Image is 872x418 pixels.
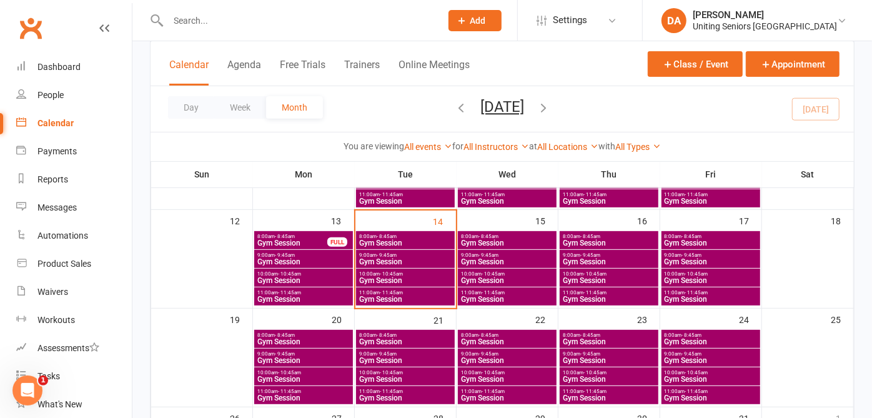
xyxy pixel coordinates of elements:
[434,211,456,231] div: 14
[257,296,350,303] span: Gym Session
[257,376,350,383] span: Gym Session
[257,271,350,277] span: 10:00am
[460,197,554,205] span: Gym Session
[257,389,350,394] span: 11:00am
[164,12,432,29] input: Search...
[664,370,758,376] span: 10:00am
[38,376,48,386] span: 1
[452,141,463,151] strong: for
[562,258,656,266] span: Gym Session
[278,389,301,394] span: - 11:45am
[637,309,660,329] div: 23
[562,338,656,346] span: Gym Session
[332,210,354,231] div: 13
[266,96,323,119] button: Month
[278,271,301,277] span: - 10:45am
[460,239,554,247] span: Gym Session
[762,161,854,187] th: Sat
[460,271,554,277] span: 10:00am
[37,371,60,381] div: Tasks
[377,252,397,258] span: - 9:45am
[682,234,702,239] span: - 8:45am
[637,210,660,231] div: 16
[460,351,554,357] span: 9:00am
[664,290,758,296] span: 11:00am
[359,239,452,247] span: Gym Session
[253,161,355,187] th: Mon
[664,351,758,357] span: 9:00am
[562,234,656,239] span: 8:00am
[664,296,758,303] span: Gym Session
[257,258,350,266] span: Gym Session
[562,271,656,277] span: 10:00am
[562,277,656,284] span: Gym Session
[562,197,656,205] span: Gym Session
[37,315,75,325] div: Workouts
[685,389,708,394] span: - 11:45am
[359,351,452,357] span: 9:00am
[16,109,132,137] a: Calendar
[693,9,837,21] div: [PERSON_NAME]
[482,370,505,376] span: - 10:45am
[257,338,350,346] span: Gym Session
[275,332,295,338] span: - 8:45am
[739,309,761,329] div: 24
[257,332,350,338] span: 8:00am
[664,258,758,266] span: Gym Session
[332,309,354,329] div: 20
[15,12,46,44] a: Clubworx
[257,370,350,376] span: 10:00am
[562,192,656,197] span: 11:00am
[377,332,397,338] span: - 8:45am
[664,332,758,338] span: 8:00am
[257,357,350,364] span: Gym Session
[230,210,252,231] div: 12
[16,362,132,391] a: Tasks
[460,277,554,284] span: Gym Session
[661,8,686,33] div: DA
[377,234,397,239] span: - 8:45am
[460,296,554,303] span: Gym Session
[359,192,452,197] span: 11:00am
[460,234,554,239] span: 8:00am
[16,278,132,306] a: Waivers
[257,277,350,284] span: Gym Session
[562,239,656,247] span: Gym Session
[562,296,656,303] span: Gym Session
[16,53,132,81] a: Dashboard
[16,137,132,166] a: Payments
[359,394,452,402] span: Gym Session
[275,234,295,239] span: - 8:45am
[583,271,607,277] span: - 10:45am
[562,290,656,296] span: 11:00am
[583,290,607,296] span: - 11:45am
[280,59,325,86] button: Free Trials
[448,10,502,31] button: Add
[583,192,607,197] span: - 11:45am
[598,141,615,151] strong: with
[359,258,452,266] span: Gym Session
[16,166,132,194] a: Reports
[16,334,132,362] a: Assessments
[664,277,758,284] span: Gym Session
[553,6,587,34] span: Settings
[482,290,505,296] span: - 11:45am
[562,389,656,394] span: 11:00am
[359,252,452,258] span: 9:00am
[359,338,452,346] span: Gym Session
[562,370,656,376] span: 10:00am
[404,142,452,152] a: All events
[580,351,600,357] span: - 9:45am
[470,16,486,26] span: Add
[359,296,452,303] span: Gym Session
[482,389,505,394] span: - 11:45am
[460,370,554,376] span: 10:00am
[214,96,266,119] button: Week
[562,376,656,383] span: Gym Session
[327,237,347,247] div: FULL
[275,252,295,258] span: - 9:45am
[562,332,656,338] span: 8:00am
[482,271,505,277] span: - 10:45am
[529,141,537,151] strong: at
[562,394,656,402] span: Gym Session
